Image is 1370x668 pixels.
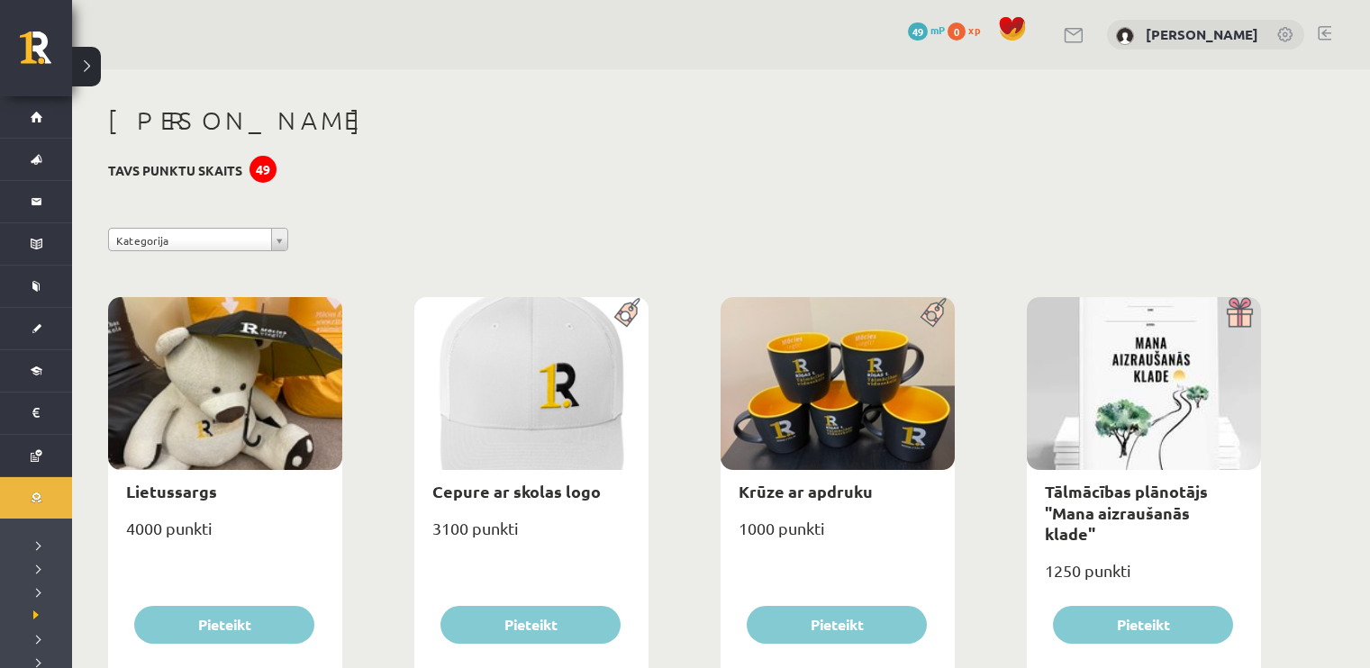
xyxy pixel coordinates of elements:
[116,229,264,252] span: Kategorija
[1045,481,1208,544] a: Tālmācības plānotājs "Mana aizraušanās klade"
[440,606,621,644] button: Pieteikt
[108,228,288,251] a: Kategorija
[948,23,966,41] span: 0
[1116,27,1134,45] img: Dāvids Meņšovs
[908,23,928,41] span: 49
[747,606,927,644] button: Pieteikt
[721,513,955,558] div: 1000 punkti
[1220,297,1261,328] img: Dāvana ar pārsteigumu
[1146,25,1258,43] a: [PERSON_NAME]
[432,481,601,501] a: Cepure ar skolas logo
[250,156,277,183] div: 49
[914,297,955,328] img: Populāra prece
[908,23,945,37] a: 49 mP
[968,23,980,37] span: xp
[930,23,945,37] span: mP
[948,23,989,37] a: 0 xp
[134,606,314,644] button: Pieteikt
[108,513,342,558] div: 4000 punkti
[608,297,649,328] img: Populāra prece
[108,105,1261,136] h1: [PERSON_NAME]
[739,481,873,501] a: Krūze ar apdruku
[108,163,242,178] h3: Tavs punktu skaits
[126,481,217,501] a: Lietussargs
[414,513,649,558] div: 3100 punkti
[1027,555,1261,600] div: 1250 punkti
[1053,606,1233,644] button: Pieteikt
[20,32,72,77] a: Rīgas 1. Tālmācības vidusskola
